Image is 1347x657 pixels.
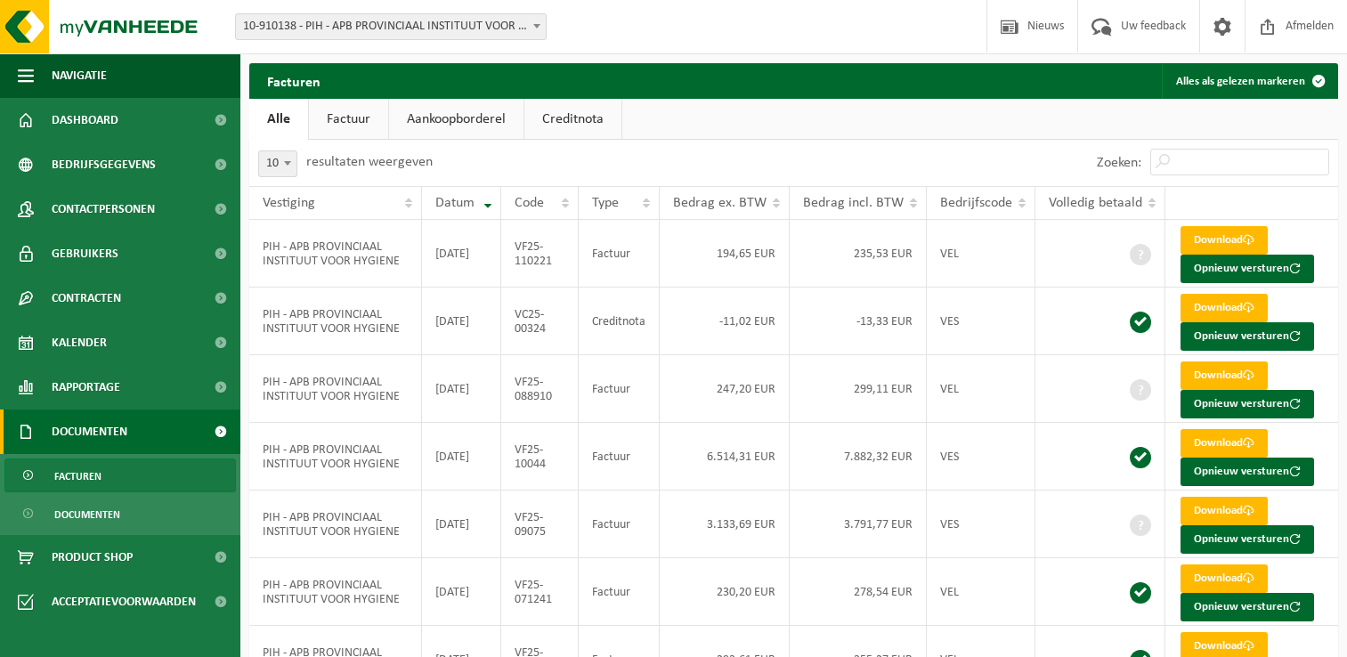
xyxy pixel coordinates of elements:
span: Datum [435,196,475,210]
td: 7.882,32 EUR [790,423,927,491]
td: VF25-071241 [501,558,579,626]
td: [DATE] [422,288,501,355]
span: 10-910138 - PIH - APB PROVINCIAAL INSTITUUT VOOR HYGIENE - ANTWERPEN [235,13,547,40]
td: 194,65 EUR [660,220,790,288]
td: VES [927,288,1035,355]
button: Opnieuw versturen [1181,525,1314,554]
span: Product Shop [52,535,133,580]
span: Kalender [52,320,107,365]
td: [DATE] [422,491,501,558]
td: Factuur [579,558,660,626]
a: Download [1181,226,1268,255]
span: Bedrag ex. BTW [673,196,767,210]
button: Opnieuw versturen [1181,390,1314,418]
td: 3.133,69 EUR [660,491,790,558]
td: -13,33 EUR [790,288,927,355]
span: Navigatie [52,53,107,98]
a: Download [1181,429,1268,458]
span: Facturen [54,459,101,493]
a: Alle [249,99,308,140]
td: PIH - APB PROVINCIAAL INSTITUUT VOOR HYGIENE [249,558,422,626]
td: 3.791,77 EUR [790,491,927,558]
h2: Facturen [249,63,338,98]
button: Opnieuw versturen [1181,593,1314,621]
td: 278,54 EUR [790,558,927,626]
td: [DATE] [422,558,501,626]
td: PIH - APB PROVINCIAAL INSTITUUT VOOR HYGIENE [249,288,422,355]
td: VEL [927,220,1035,288]
a: Aankoopborderel [389,99,523,140]
span: Code [515,196,544,210]
td: [DATE] [422,355,501,423]
td: Creditnota [579,288,660,355]
td: 247,20 EUR [660,355,790,423]
label: resultaten weergeven [306,155,433,169]
td: VES [927,491,1035,558]
button: Opnieuw versturen [1181,322,1314,351]
span: Rapportage [52,365,120,410]
td: PIH - APB PROVINCIAAL INSTITUUT VOOR HYGIENE [249,355,422,423]
td: VEL [927,558,1035,626]
span: Bedrijfscode [940,196,1012,210]
span: Type [592,196,619,210]
td: VEL [927,355,1035,423]
td: VF25-09075 [501,491,579,558]
a: Factuur [309,99,388,140]
span: Volledig betaald [1049,196,1142,210]
a: Download [1181,564,1268,593]
a: Documenten [4,497,236,531]
a: Download [1181,361,1268,390]
span: Documenten [54,498,120,531]
span: Dashboard [52,98,118,142]
span: Documenten [52,410,127,454]
span: Contracten [52,276,121,320]
td: Factuur [579,355,660,423]
a: Creditnota [524,99,621,140]
td: [DATE] [422,423,501,491]
td: Factuur [579,220,660,288]
a: Download [1181,497,1268,525]
td: Factuur [579,491,660,558]
span: Gebruikers [52,231,118,276]
td: VES [927,423,1035,491]
td: VC25-00324 [501,288,579,355]
a: Download [1181,294,1268,322]
td: -11,02 EUR [660,288,790,355]
td: VF25-10044 [501,423,579,491]
span: 10 [259,151,296,176]
td: 299,11 EUR [790,355,927,423]
td: PIH - APB PROVINCIAAL INSTITUUT VOOR HYGIENE [249,423,422,491]
span: Acceptatievoorwaarden [52,580,196,624]
span: Contactpersonen [52,187,155,231]
td: [DATE] [422,220,501,288]
span: Vestiging [263,196,315,210]
span: 10 [258,150,297,177]
td: 235,53 EUR [790,220,927,288]
td: VF25-088910 [501,355,579,423]
td: 230,20 EUR [660,558,790,626]
td: PIH - APB PROVINCIAAL INSTITUUT VOOR HYGIENE [249,220,422,288]
button: Alles als gelezen markeren [1162,63,1336,99]
span: Bedrag incl. BTW [803,196,904,210]
button: Opnieuw versturen [1181,255,1314,283]
td: VF25-110221 [501,220,579,288]
span: Bedrijfsgegevens [52,142,156,187]
td: PIH - APB PROVINCIAAL INSTITUUT VOOR HYGIENE [249,491,422,558]
a: Facturen [4,458,236,492]
td: 6.514,31 EUR [660,423,790,491]
button: Opnieuw versturen [1181,458,1314,486]
label: Zoeken: [1097,156,1141,170]
span: 10-910138 - PIH - APB PROVINCIAAL INSTITUUT VOOR HYGIENE - ANTWERPEN [236,14,546,39]
td: Factuur [579,423,660,491]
